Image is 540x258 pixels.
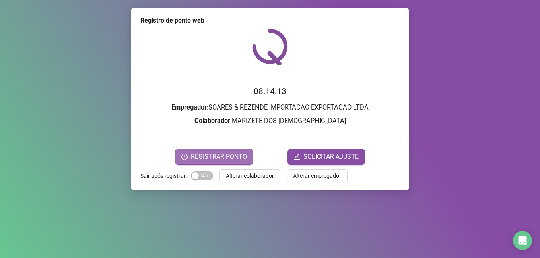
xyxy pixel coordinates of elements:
[254,87,286,96] time: 08:14:13
[194,117,230,125] strong: Colaborador
[287,149,365,165] button: editSOLICITAR AJUSTE
[191,152,247,162] span: REGISTRAR PONTO
[171,104,207,111] strong: Empregador
[140,116,400,126] h3: : MARIZETE DOS [DEMOGRAPHIC_DATA]
[287,169,348,182] button: Alterar empregador
[140,169,191,182] label: Sair após registrar
[252,29,288,65] img: QRPoint
[293,171,341,180] span: Alterar empregador
[181,154,188,160] span: clock-circle
[513,231,532,250] div: Open Intercom Messenger
[219,169,280,182] button: Alterar colaborador
[303,152,359,162] span: SOLICITAR AJUSTE
[226,171,274,180] span: Alterar colaborador
[294,154,300,160] span: edit
[140,16,400,25] div: Registro de ponto web
[140,102,400,113] h3: : SOARES & REZENDE IMPORTACAO EXPORTACAO LTDA
[175,149,253,165] button: REGISTRAR PONTO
